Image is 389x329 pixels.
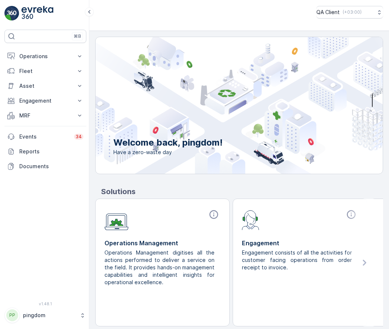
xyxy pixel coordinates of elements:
[4,144,86,159] a: Reports
[21,6,53,21] img: logo_light-DOdMpM7g.png
[19,53,72,60] p: Operations
[4,93,86,108] button: Engagement
[4,159,86,174] a: Documents
[74,33,81,39] p: ⌘B
[4,79,86,93] button: Asset
[19,97,72,104] p: Engagement
[4,308,86,323] button: PPpingdom
[242,249,352,271] p: Engagement consists of all the activities for customer facing operations from order receipt to in...
[4,64,86,79] button: Fleet
[316,9,340,16] p: QA Client
[242,209,259,230] img: module-icon
[4,6,19,21] img: logo
[19,148,83,155] p: Reports
[104,209,129,230] img: module-icon
[113,149,223,156] span: Have a zero-waste day
[62,37,383,174] img: city illustration
[104,239,220,247] p: Operations Management
[242,239,358,247] p: Engagement
[316,6,383,19] button: QA Client(+03:00)
[19,82,72,90] p: Asset
[113,137,223,149] p: Welcome back, pingdom!
[104,249,215,286] p: Operations Management digitises all the actions performed to deliver a service on the field. It p...
[76,134,82,140] p: 34
[19,112,72,119] p: MRF
[4,108,86,123] button: MRF
[19,67,72,75] p: Fleet
[23,312,76,319] p: pingdom
[4,49,86,64] button: Operations
[19,163,83,170] p: Documents
[19,133,70,140] p: Events
[101,186,383,197] p: Solutions
[343,9,362,15] p: ( +03:00 )
[6,309,18,321] div: PP
[4,302,86,306] span: v 1.48.1
[4,129,86,144] a: Events34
